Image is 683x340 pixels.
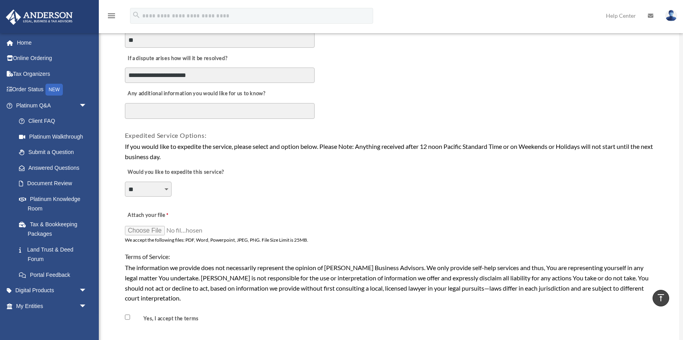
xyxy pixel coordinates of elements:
a: Home [6,35,99,51]
a: Client FAQ [11,113,99,129]
div: NEW [45,84,63,96]
img: User Pic [665,10,677,21]
i: menu [107,11,116,21]
a: Platinum Q&Aarrow_drop_down [6,98,99,113]
span: arrow_drop_down [79,98,95,114]
a: Portal Feedback [11,267,99,283]
a: Tax Organizers [6,66,99,82]
a: Digital Productsarrow_drop_down [6,283,99,299]
span: arrow_drop_down [79,298,95,314]
a: Document Review [11,176,95,192]
label: Yes, I accept the terms [132,315,202,322]
span: We accept the following files: PDF, Word, Powerpoint, JPEG, PNG. File Size Limit is 25MB. [125,237,308,243]
h4: Terms of Service: [125,252,655,261]
a: Platinum Knowledge Room [11,191,99,216]
a: menu [107,14,116,21]
label: If a dispute arises how will it be resolved? [125,53,230,64]
a: Platinum Walkthrough [11,129,99,145]
span: Expedited Service Options: [125,131,207,139]
i: search [132,11,141,19]
a: My Entitiesarrow_drop_down [6,298,99,314]
i: vertical_align_top [656,293,666,302]
a: Order StatusNEW [6,82,99,98]
div: If you would like to expedite the service, please select and option below. Please Note: Anything ... [125,141,655,162]
img: Anderson Advisors Platinum Portal [4,9,75,25]
span: arrow_drop_down [79,283,95,299]
a: vertical_align_top [653,290,669,306]
a: Submit a Question [11,145,99,160]
div: The information we provide does not necessarily represent the opinion of [PERSON_NAME] Business A... [125,263,655,303]
a: Online Ordering [6,51,99,66]
label: Would you like to expedite this service? [125,167,226,178]
a: Tax & Bookkeeping Packages [11,216,99,242]
label: Attach your file [125,210,204,221]
a: Answered Questions [11,160,99,176]
label: Any additional information you would like for us to know? [125,88,268,99]
a: Land Trust & Deed Forum [11,242,99,267]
